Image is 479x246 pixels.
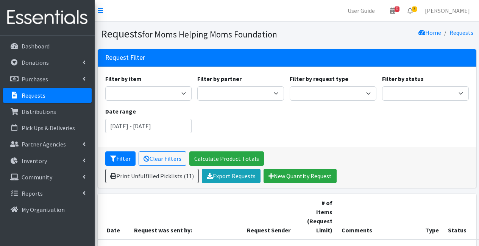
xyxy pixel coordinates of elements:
[22,157,47,165] p: Inventory
[105,54,145,62] h3: Request Filter
[290,74,348,83] label: Filter by request type
[101,27,284,40] h1: Requests
[22,92,45,99] p: Requests
[264,169,337,183] a: New Quantity Request
[3,186,92,201] a: Reports
[22,75,48,83] p: Purchases
[105,107,136,116] label: Date range
[3,137,92,152] a: Partner Agencies
[3,153,92,168] a: Inventory
[22,59,49,66] p: Donations
[22,108,56,115] p: Distributions
[3,202,92,217] a: My Organization
[342,3,381,18] a: User Guide
[3,104,92,119] a: Distributions
[3,170,92,185] a: Community
[3,39,92,54] a: Dashboard
[242,194,303,240] th: Request Sender
[3,5,92,30] img: HumanEssentials
[303,194,337,240] th: # of Items (Request Limit)
[3,88,92,103] a: Requests
[142,29,277,40] small: for Moms Helping Moms Foundation
[395,6,399,12] span: 3
[105,151,136,166] button: Filter
[412,6,417,12] span: 8
[3,120,92,135] a: Pick Ups & Deliveries
[130,194,242,240] th: Request was sent by:
[382,74,424,83] label: Filter by status
[418,29,441,36] a: Home
[3,72,92,87] a: Purchases
[419,3,476,18] a: [PERSON_NAME]
[105,169,199,183] a: Print Unfulfilled Picklists (11)
[98,194,130,240] th: Date
[202,169,261,183] a: Export Requests
[421,194,443,240] th: Type
[401,3,419,18] a: 8
[22,124,75,132] p: Pick Ups & Deliveries
[443,194,475,240] th: Status
[197,74,242,83] label: Filter by partner
[384,3,401,18] a: 3
[22,42,50,50] p: Dashboard
[105,74,142,83] label: Filter by item
[105,119,192,133] input: January 1, 2011 - December 31, 2011
[22,140,66,148] p: Partner Agencies
[189,151,264,166] a: Calculate Product Totals
[449,29,473,36] a: Requests
[139,151,186,166] a: Clear Filters
[22,190,43,197] p: Reports
[337,194,421,240] th: Comments
[22,206,65,213] p: My Organization
[22,173,52,181] p: Community
[3,55,92,70] a: Donations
